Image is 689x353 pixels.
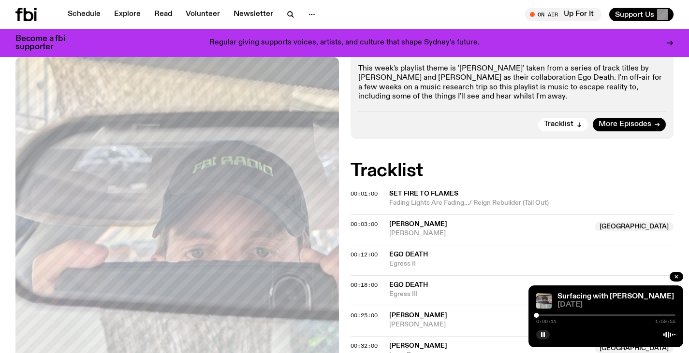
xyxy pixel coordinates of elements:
[389,198,674,208] span: Fading Lights Are Fading…/ Reign Rebuilder (Tail Out)
[615,10,654,19] span: Support Us
[538,118,588,131] button: Tracklist
[389,320,674,329] span: [PERSON_NAME]
[389,312,447,319] span: [PERSON_NAME]
[351,342,378,350] span: 00:32:00
[557,293,674,300] a: Surfacing with [PERSON_NAME]
[351,190,378,198] span: 00:01:00
[655,319,675,324] span: 1:59:55
[62,8,106,21] a: Schedule
[595,343,674,353] span: [GEOGRAPHIC_DATA]
[351,343,378,349] button: 00:32:00
[351,191,378,197] button: 00:01:00
[15,35,77,51] h3: Become a fbi supporter
[593,118,666,131] a: More Episodes
[595,222,674,231] span: [GEOGRAPHIC_DATA]
[351,281,378,289] span: 00:18:00
[544,121,573,128] span: Tracklist
[351,220,378,228] span: 00:03:00
[389,221,447,227] span: [PERSON_NAME]
[108,8,147,21] a: Explore
[351,313,378,318] button: 00:25:00
[389,190,458,197] span: Set Fire To Flames
[389,282,428,288] span: Ego Death
[180,8,226,21] a: Volunteer
[148,8,178,21] a: Read
[351,282,378,288] button: 00:18:00
[209,39,480,47] p: Regular giving supports voices, artists, and culture that shape Sydney’s future.
[557,301,675,309] span: [DATE]
[351,251,378,258] span: 00:12:00
[536,319,557,324] span: 0:00:11
[351,162,674,180] h2: Tracklist
[351,311,378,319] span: 00:25:00
[389,259,674,268] span: Egress II
[599,121,651,128] span: More Episodes
[389,290,674,299] span: Egress III
[351,252,378,257] button: 00:12:00
[389,251,428,258] span: Ego Death
[389,342,447,349] span: [PERSON_NAME]
[351,222,378,227] button: 00:03:00
[228,8,279,21] a: Newsletter
[609,8,674,21] button: Support Us
[358,64,666,101] p: This week's playlist theme is '[PERSON_NAME]' taken from a series of track titles by [PERSON_NAME...
[389,229,589,238] span: [PERSON_NAME]
[525,8,601,21] button: On AirUp For It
